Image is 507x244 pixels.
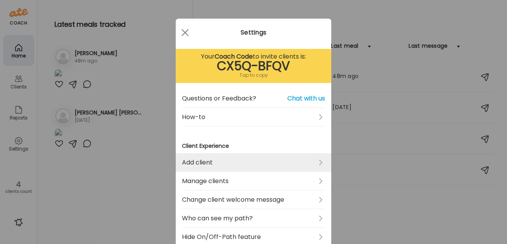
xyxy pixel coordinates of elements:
[182,153,325,172] a: Add client
[182,142,325,150] h3: Client Experience
[182,52,325,61] div: Your to invite clients is:
[182,172,325,190] a: Manage clients
[182,71,325,80] div: Tap to copy
[182,61,325,71] div: CX5Q-BFQV
[182,89,325,108] a: Questions or Feedback?Chat with us
[182,209,325,228] a: Who can see my path?
[176,28,331,37] div: Settings
[287,94,325,103] span: Chat with us
[215,52,253,61] b: Coach Code
[182,108,325,126] a: How-to
[182,190,325,209] a: Change client welcome message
